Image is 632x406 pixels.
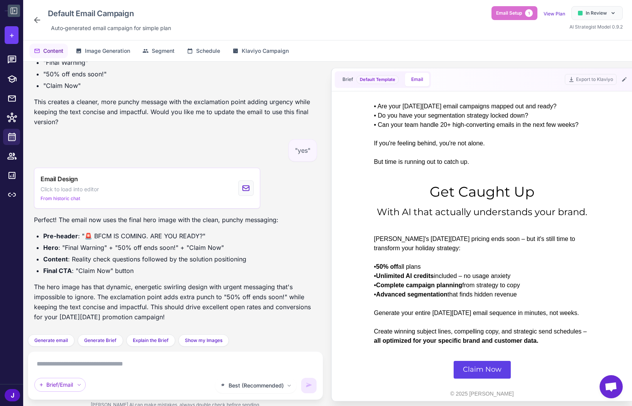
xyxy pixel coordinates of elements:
[43,57,317,67] li: "Final Warning"
[29,44,68,58] button: Content
[32,169,54,175] strong: 50% off
[34,282,317,322] p: The hero image has that dynamic, energetic swirling design with urgent messaging that's impossibl...
[182,44,225,58] button: Schedule
[26,296,250,303] p: © 2025 [PERSON_NAME]
[22,111,254,125] p: With AI that actually understands your brand.
[43,255,68,263] strong: Content
[85,47,130,55] span: Image Generation
[600,375,623,398] div: Open chat
[30,140,246,223] p: [PERSON_NAME]'s [DATE][DATE] pricing ends soon – but it's still time to transform your holiday st...
[133,337,169,344] span: Explain the Brief
[336,73,405,86] button: BriefDefault Template
[41,195,80,202] span: From historic chat
[138,44,179,58] button: Segment
[43,231,317,241] li: : "🚨 BFCM IS COMING. ARE YOU READY?"
[84,337,117,344] span: Generate Brief
[43,266,317,276] li: : "Claim Now" button
[229,381,284,390] span: Best (Recommended)
[48,22,174,34] div: Click to edit description
[43,244,58,251] strong: Hero
[34,215,317,225] p: Perfect! The email now uses the final hero image with the clean, punchy messaging:
[565,74,617,85] button: Export to Klaviyo
[34,97,317,127] p: This creates a cleaner, more punchy message with the exclamation point adding urgency while keepi...
[32,187,118,194] strong: Complete campaign planning
[196,47,220,55] span: Schedule
[45,6,174,21] div: Click to edit campaign name
[34,337,68,344] span: Generate email
[28,334,75,347] button: Generate email
[228,44,293,58] button: Klaviyo Campaign
[569,24,623,30] span: AI Strategist Model 0.9.2
[43,232,78,240] strong: Pre-header
[178,334,229,347] button: Show my Images
[525,9,533,17] span: 1
[405,73,429,86] button: Email
[5,389,20,401] div: J
[32,197,103,203] strong: Advanced segmentation
[34,378,86,392] div: Brief/Email
[356,75,399,84] span: Brief template
[9,29,14,41] span: +
[242,47,289,55] span: Klaviyo Campaign
[78,334,123,347] button: Generate Brief
[43,254,317,264] li: : Reality check questions followed by the solution positioning
[110,266,167,284] a: Claim Now
[342,76,353,83] span: Brief
[43,47,63,55] span: Content
[152,47,175,55] span: Segment
[41,185,99,194] span: Click to load into editor
[288,139,317,162] div: "yes"
[51,24,171,32] span: Auto‑generated email campaign for simple plan
[43,69,317,79] li: "50% off ends soon!"
[32,178,90,185] strong: Unlimited AI credits
[22,88,254,107] div: Get Caught Up
[586,10,607,17] span: In Review
[496,10,522,17] span: Email Setup
[43,267,72,275] strong: Final CTA
[71,44,135,58] button: Image Generation
[30,243,195,249] strong: all optimized for your specific brand and customer data.
[5,26,19,44] button: +
[491,6,537,20] button: Email Setup1
[43,243,317,253] li: : "Final Warning" + "50% off ends soon!" + "Claim Now"
[5,10,8,11] img: Raleon Logo
[215,378,297,393] button: Best (Recommended)
[185,337,222,344] span: Show my Images
[544,11,565,17] a: View Plan
[620,75,629,84] button: Edit Email
[30,54,246,72] p: But time is running out to catch up.
[41,174,78,184] span: Email Design
[30,223,246,251] p: Create winning subject lines, compelling copy, and strategic send schedules –
[126,334,175,347] button: Explain the Brief
[43,81,317,91] li: "Claim Now"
